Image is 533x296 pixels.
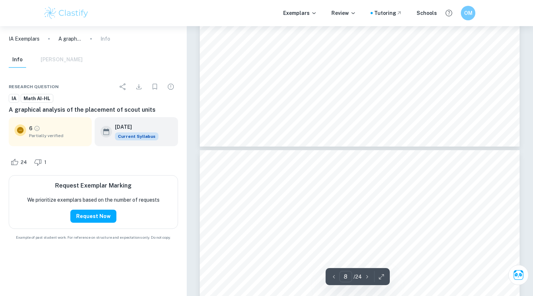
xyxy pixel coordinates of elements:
span: Partially verified [29,132,86,139]
span: bisectors. The complete diagram can be seen in [239,43,360,50]
div: Share [116,79,130,94]
h6: OM [464,9,472,17]
span: 7 [478,114,481,120]
div: Download [132,79,146,94]
p: / 24 [354,273,362,281]
a: Schools [417,9,437,17]
span: 1 [40,159,50,166]
span: Current Syllabus [115,132,158,140]
a: IA [9,94,19,103]
button: Help and Feedback [443,7,455,19]
span: Figure 5 [362,43,384,50]
a: Math AI-HL [21,94,53,103]
div: Dislike [32,156,50,168]
span: Math AI-HL [21,95,53,102]
div: Report issue [164,79,178,94]
h6: [DATE] [115,123,153,131]
img: Clastify logo [43,6,89,20]
span: Example of past student work. For reference on structure and expectations only. Do not copy. [9,235,178,240]
p: Info [100,35,110,43]
span: IA [9,95,19,102]
button: Request Now [70,210,116,223]
h6: Request Exemplar Marking [55,181,132,190]
p: We prioritize exemplars based on the number of requests [27,196,160,204]
a: Tutoring [374,9,402,17]
div: Bookmark [148,79,162,94]
span: After that, the Voronoi diagram is constructed using parts of the perpendicular [258,28,480,35]
p: Exemplars [283,9,317,17]
a: IA Exemplars [9,35,40,43]
h6: A graphical analysis of the placement of scout units [9,106,178,114]
span: Research question [9,83,59,90]
button: Info [9,52,26,68]
div: This exemplar is based on the current syllabus. Feel free to refer to it for inspiration/ideas wh... [115,132,158,140]
p: A graphical analysis of the placement of scout units [58,35,82,43]
span: below. [386,43,403,50]
span: 24 [17,159,31,166]
a: Grade partially verified [34,125,40,132]
button: OM [461,6,475,20]
button: Ask Clai [508,265,529,285]
p: 6 [29,124,32,132]
p: Review [331,9,356,17]
div: Like [9,156,31,168]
